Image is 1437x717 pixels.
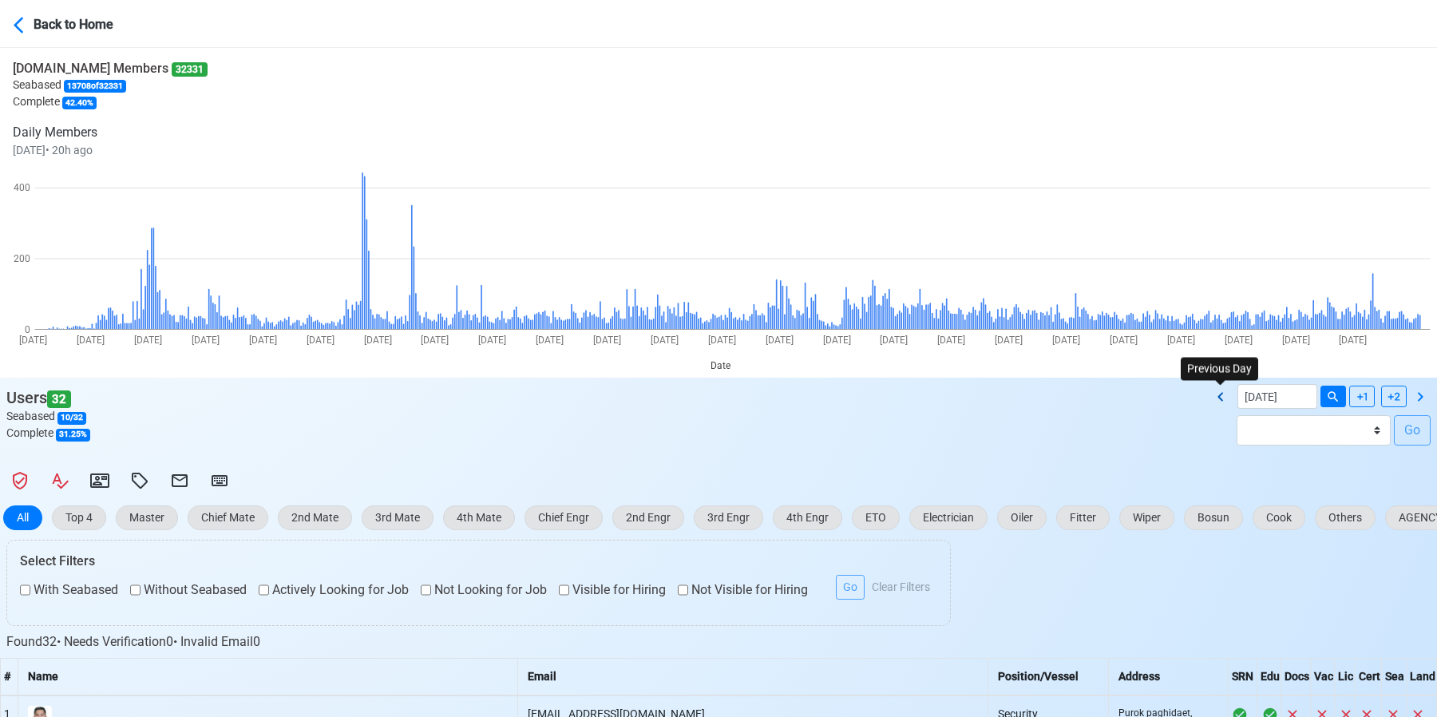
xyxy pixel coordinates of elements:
[130,580,141,600] input: Without Seabased
[259,580,269,600] input: Actively Looking for Job
[307,335,335,346] text: [DATE]
[421,335,449,346] text: [DATE]
[64,80,126,93] span: 13708 of 32331
[20,553,937,568] h6: Select Filters
[997,505,1047,530] button: Oiler
[1282,335,1310,346] text: [DATE]
[1225,335,1253,346] text: [DATE]
[13,77,208,93] p: Seabased
[192,335,220,346] text: [DATE]
[559,580,569,600] input: Visible for Hiring
[1056,505,1110,530] button: Fitter
[1052,335,1080,346] text: [DATE]
[651,335,679,346] text: [DATE]
[909,505,988,530] button: Electrician
[14,182,30,193] text: 400
[443,505,515,530] button: 4th Mate
[1394,415,1431,446] button: Go
[56,429,90,442] span: 31.25 %
[694,505,763,530] button: 3rd Engr
[1253,505,1305,530] button: Cook
[259,580,409,600] label: Actively Looking for Job
[836,575,865,600] button: Go
[478,335,506,346] text: [DATE]
[14,253,30,264] text: 200
[188,505,268,530] button: Chief Mate
[13,123,208,142] p: Daily Members
[1167,335,1195,346] text: [DATE]
[852,505,900,530] button: ETO
[1184,505,1243,530] button: Bosun
[20,580,118,600] label: With Seabased
[1406,658,1436,695] th: Land
[1119,505,1174,530] button: Wiper
[1356,658,1382,695] th: Cert
[995,335,1023,346] text: [DATE]
[421,580,431,600] input: Not Looking for Job
[249,335,277,346] text: [DATE]
[559,580,666,600] label: Visible for Hiring
[1315,505,1376,530] button: Others
[116,505,178,530] button: Master
[362,505,433,530] button: 3rd Mate
[1228,658,1257,695] th: SRN
[20,580,30,600] input: With Seabased
[34,12,153,34] div: Back to Home
[172,62,208,77] span: 32331
[364,335,392,346] text: [DATE]
[421,580,547,600] label: Not Looking for Job
[1108,658,1228,695] th: Address
[13,5,154,42] button: Back to Home
[823,335,851,346] text: [DATE]
[1311,658,1335,695] th: Vac
[678,580,808,600] label: Not Visible for Hiring
[766,335,794,346] text: [DATE]
[3,505,42,530] button: All
[937,335,965,346] text: [DATE]
[57,412,86,425] span: 10 / 32
[593,335,621,346] text: [DATE]
[678,580,688,600] input: Not Visible for Hiring
[988,658,1108,695] th: Position/Vessel
[1,658,18,695] th: #
[1257,658,1281,695] th: Edu
[518,658,988,695] th: Email
[773,505,842,530] button: 4th Engr
[13,61,208,77] h6: [DOMAIN_NAME] Members
[52,505,106,530] button: Top 4
[47,390,71,409] span: 32
[1335,658,1356,695] th: Lic
[1281,658,1310,695] th: Docs
[130,580,247,600] label: Without Seabased
[1382,658,1406,695] th: Sea
[708,335,736,346] text: [DATE]
[612,505,684,530] button: 2nd Engr
[18,658,517,695] th: Name
[711,360,730,371] text: Date
[525,505,603,530] button: Chief Engr
[62,97,97,109] span: 42.40 %
[25,324,30,335] text: 0
[1181,357,1258,380] div: Previous Day
[13,142,208,159] p: [DATE] • 20h ago
[134,335,162,346] text: [DATE]
[1110,335,1138,346] text: [DATE]
[1339,335,1367,346] text: [DATE]
[19,335,47,346] text: [DATE]
[536,335,564,346] text: [DATE]
[13,93,208,110] p: Complete
[77,335,105,346] text: [DATE]
[880,335,908,346] text: [DATE]
[278,505,352,530] button: 2nd Mate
